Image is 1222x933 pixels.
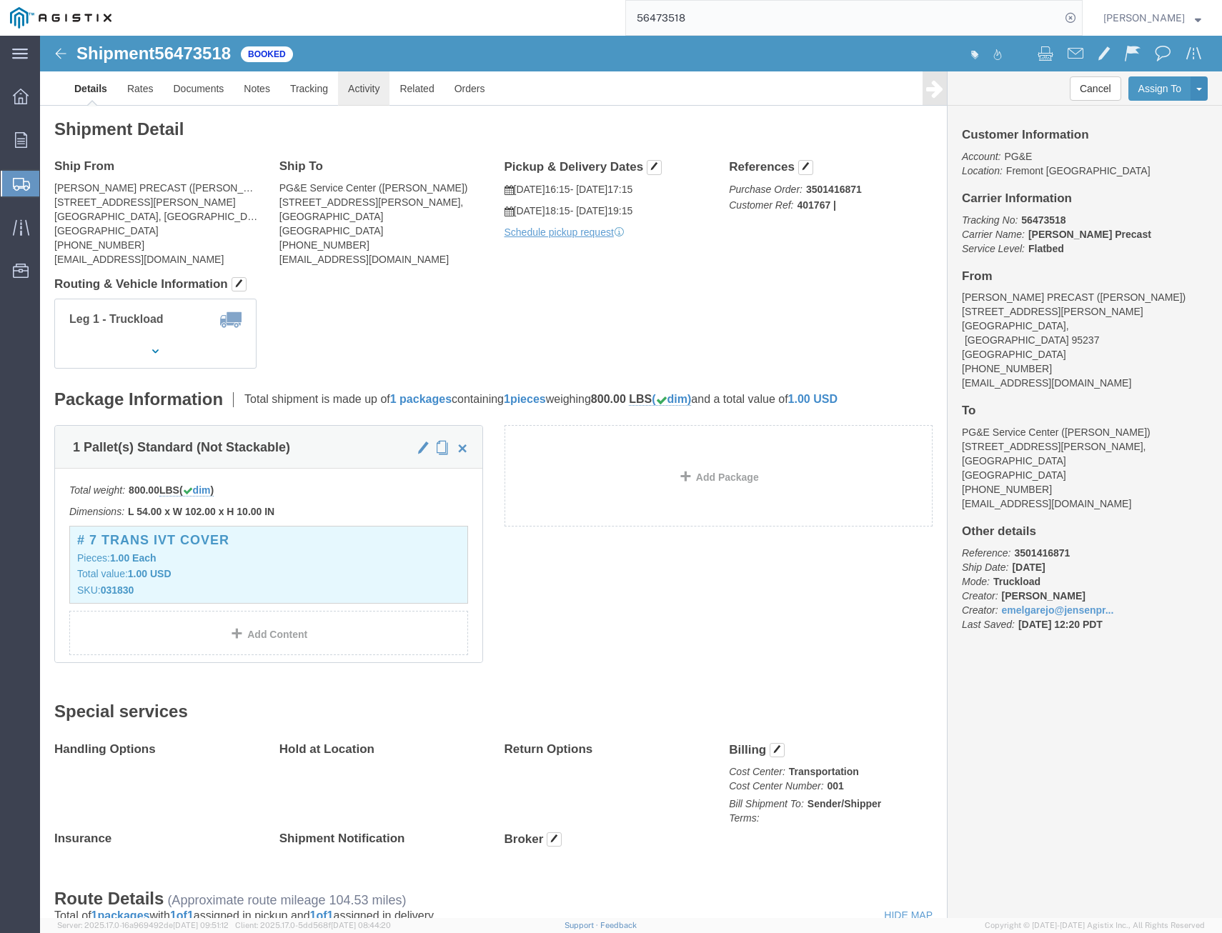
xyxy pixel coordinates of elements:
iframe: FS Legacy Container [40,36,1222,918]
button: [PERSON_NAME] [1103,9,1202,26]
img: logo [10,7,111,29]
span: Copyright © [DATE]-[DATE] Agistix Inc., All Rights Reserved [985,919,1205,932]
a: Feedback [600,921,637,929]
a: Support [565,921,600,929]
span: [DATE] 08:44:20 [331,921,391,929]
input: Search for shipment number, reference number [626,1,1060,35]
span: [DATE] 09:51:12 [173,921,229,929]
span: Leilani Castellanos [1103,10,1185,26]
span: Client: 2025.17.0-5dd568f [235,921,391,929]
span: Server: 2025.17.0-16a969492de [57,921,229,929]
